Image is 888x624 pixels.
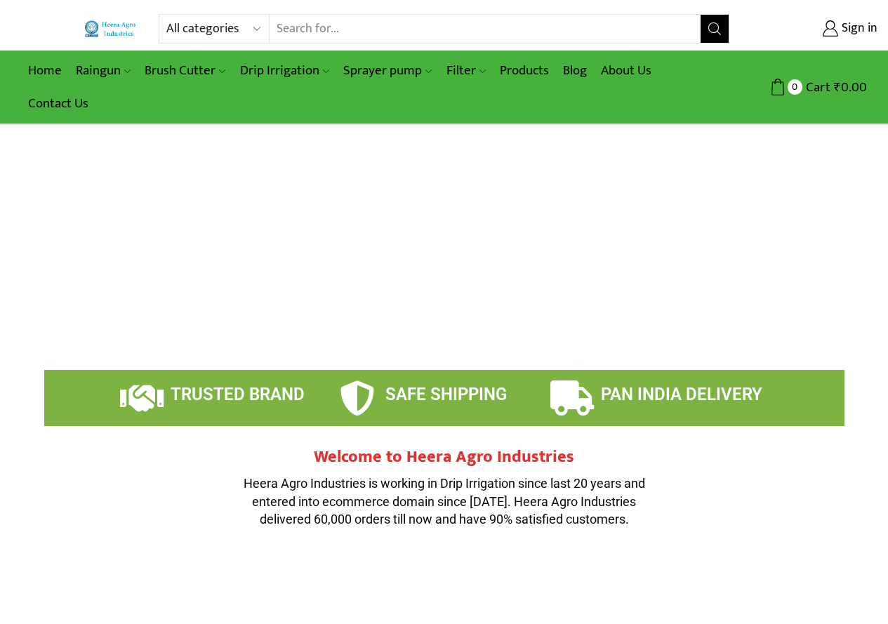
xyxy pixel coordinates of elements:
[493,54,556,87] a: Products
[556,54,594,87] a: Blog
[233,54,336,87] a: Drip Irrigation
[336,54,439,87] a: Sprayer pump
[69,54,138,87] a: Raingun
[788,79,802,94] span: 0
[594,54,658,87] a: About Us
[439,54,493,87] a: Filter
[834,77,841,98] span: ₹
[601,385,762,404] span: PAN INDIA DELIVERY
[834,77,867,98] bdi: 0.00
[234,447,655,467] h2: Welcome to Heera Agro Industries
[21,87,95,120] a: Contact Us
[270,15,701,43] input: Search for...
[701,15,729,43] button: Search button
[802,78,830,97] span: Cart
[838,20,877,38] span: Sign in
[138,54,232,87] a: Brush Cutter
[171,385,305,404] span: TRUSTED BRAND
[234,474,655,529] p: Heera Agro Industries is working in Drip Irrigation since last 20 years and entered into ecommerc...
[385,385,507,404] span: SAFE SHIPPING
[743,74,867,100] a: 0 Cart ₹0.00
[21,54,69,87] a: Home
[750,16,877,41] a: Sign in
